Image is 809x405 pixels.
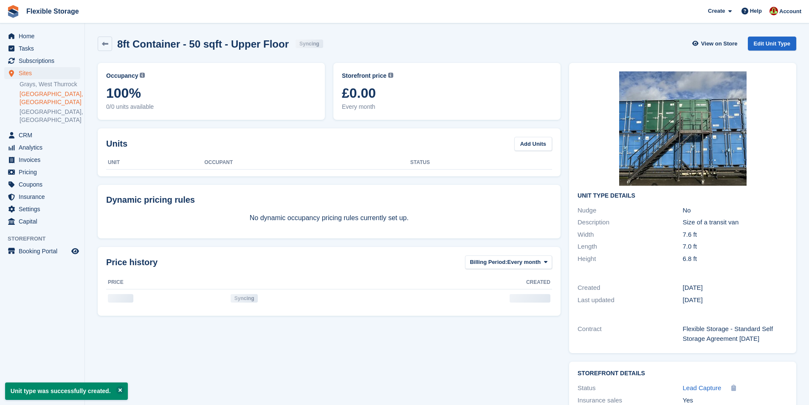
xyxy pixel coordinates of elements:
[19,42,70,54] span: Tasks
[526,278,550,286] span: Created
[19,245,70,257] span: Booking Portal
[106,85,316,101] span: 100%
[683,242,788,252] div: 7.0 ft
[19,55,70,67] span: Subscriptions
[750,7,762,15] span: Help
[19,191,70,203] span: Insurance
[4,154,80,166] a: menu
[708,7,725,15] span: Create
[19,166,70,178] span: Pricing
[19,67,70,79] span: Sites
[619,71,747,186] img: IMG_2094b.JPG
[4,215,80,227] a: menu
[4,191,80,203] a: menu
[20,90,80,106] a: [GEOGRAPHIC_DATA], [GEOGRAPHIC_DATA]
[204,156,410,170] th: Occupant
[19,215,70,227] span: Capital
[20,80,80,88] a: Grays, West Thurrock
[683,218,788,227] div: Size of a transit van
[106,102,316,111] span: 0/0 units available
[578,324,682,343] div: Contract
[4,166,80,178] a: menu
[296,40,323,48] div: Syncing
[4,129,80,141] a: menu
[465,255,552,269] button: Billing Period: Every month
[106,156,204,170] th: Unit
[342,102,552,111] span: Every month
[470,258,507,266] span: Billing Period:
[70,246,80,256] a: Preview store
[683,383,722,393] a: Lead Capture
[19,142,70,153] span: Analytics
[507,258,541,266] span: Every month
[683,230,788,240] div: 7.6 ft
[106,71,138,80] span: Occupancy
[4,142,80,153] a: menu
[514,137,552,151] a: Add Units
[578,370,788,377] h2: Storefront Details
[578,283,682,293] div: Created
[683,295,788,305] div: [DATE]
[578,206,682,215] div: Nudge
[701,40,738,48] span: View on Store
[20,108,80,124] a: [GEOGRAPHIC_DATA], [GEOGRAPHIC_DATA]
[578,295,682,305] div: Last updated
[683,324,788,343] div: Flexible Storage - Standard Self Storage Agreement [DATE]
[4,55,80,67] a: menu
[683,283,788,293] div: [DATE]
[231,294,258,303] div: Syncing
[106,256,158,269] span: Price history
[691,37,741,51] a: View on Store
[140,73,145,78] img: icon-info-grey-7440780725fd019a000dd9b08b2336e03edf1995a4989e88bcd33f0948082b44.svg
[578,218,682,227] div: Description
[106,193,552,206] div: Dynamic pricing rules
[683,254,788,264] div: 6.8 ft
[19,30,70,42] span: Home
[106,213,552,223] p: No dynamic occupancy pricing rules currently set up.
[4,67,80,79] a: menu
[4,203,80,215] a: menu
[683,384,722,391] span: Lead Capture
[683,206,788,215] div: No
[19,129,70,141] span: CRM
[106,276,229,289] th: Price
[578,383,682,393] div: Status
[117,38,289,50] h2: 8ft Container - 50 sqft - Upper Floor
[23,4,82,18] a: Flexible Storage
[19,203,70,215] span: Settings
[578,254,682,264] div: Height
[4,245,80,257] a: menu
[578,230,682,240] div: Width
[410,156,552,170] th: Status
[4,42,80,54] a: menu
[8,235,85,243] span: Storefront
[342,71,386,80] span: Storefront price
[388,73,393,78] img: icon-info-grey-7440780725fd019a000dd9b08b2336e03edf1995a4989e88bcd33f0948082b44.svg
[4,178,80,190] a: menu
[342,85,552,101] span: £0.00
[19,178,70,190] span: Coupons
[578,193,788,199] h2: Unit Type details
[7,5,20,18] img: stora-icon-8386f47178a22dfd0bd8f6a31ec36ba5ce8667c1dd55bd0f319d3a0aa187defe.svg
[578,242,682,252] div: Length
[770,7,778,15] img: David Jones
[106,137,127,150] h2: Units
[19,154,70,166] span: Invoices
[4,30,80,42] a: menu
[5,382,128,400] p: Unit type was successfully created.
[779,7,801,16] span: Account
[748,37,796,51] a: Edit Unit Type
